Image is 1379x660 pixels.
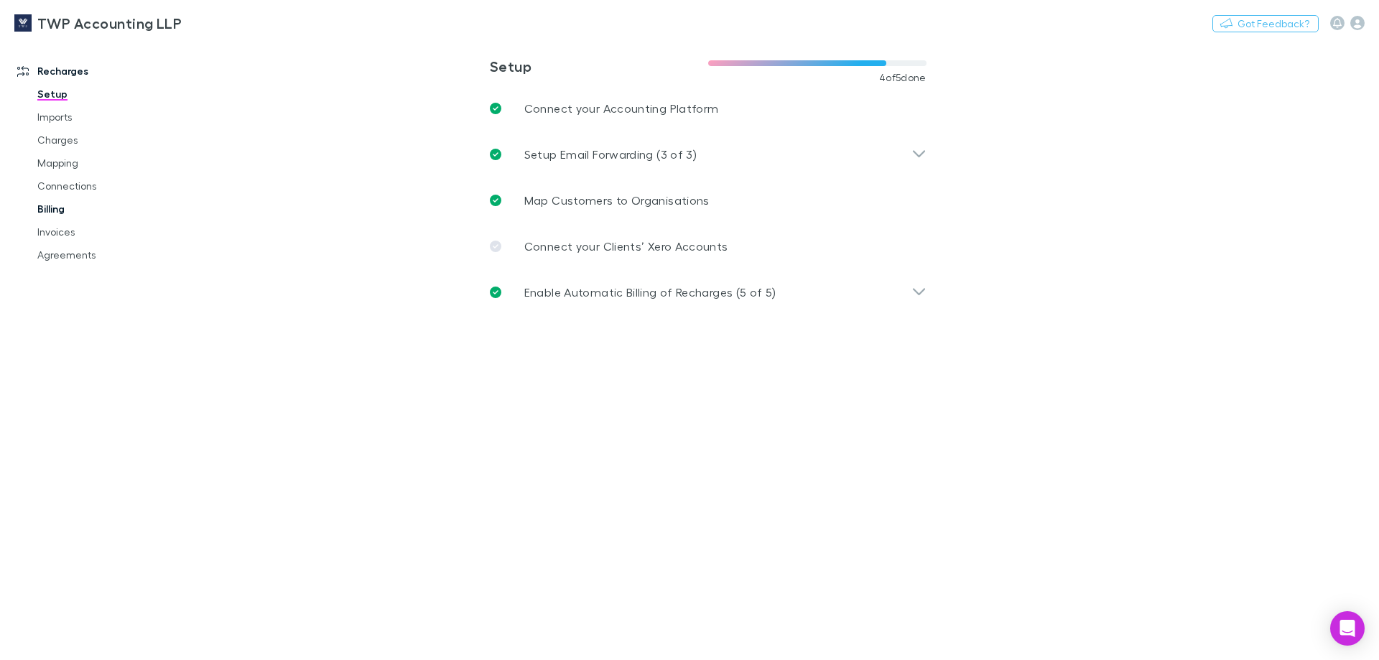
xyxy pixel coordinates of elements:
a: Connections [23,175,194,197]
h3: Setup [490,57,708,75]
div: Open Intercom Messenger [1330,611,1365,646]
a: Charges [23,129,194,152]
a: Imports [23,106,194,129]
button: Got Feedback? [1212,15,1319,32]
img: TWP Accounting LLP's Logo [14,14,32,32]
a: Agreements [23,243,194,266]
h3: TWP Accounting LLP [37,14,182,32]
a: Map Customers to Organisations [478,177,938,223]
a: TWP Accounting LLP [6,6,190,40]
span: 4 of 5 done [879,72,927,83]
a: Mapping [23,152,194,175]
p: Connect your Clients’ Xero Accounts [524,238,728,255]
a: Setup [23,83,194,106]
div: Enable Automatic Billing of Recharges (5 of 5) [478,269,938,315]
a: Connect your Clients’ Xero Accounts [478,223,938,269]
a: Recharges [3,60,194,83]
p: Map Customers to Organisations [524,192,710,209]
p: Enable Automatic Billing of Recharges (5 of 5) [524,284,776,301]
div: Setup Email Forwarding (3 of 3) [478,131,938,177]
a: Connect your Accounting Platform [478,85,938,131]
a: Invoices [23,220,194,243]
a: Billing [23,197,194,220]
p: Connect your Accounting Platform [524,100,719,117]
p: Setup Email Forwarding (3 of 3) [524,146,697,163]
